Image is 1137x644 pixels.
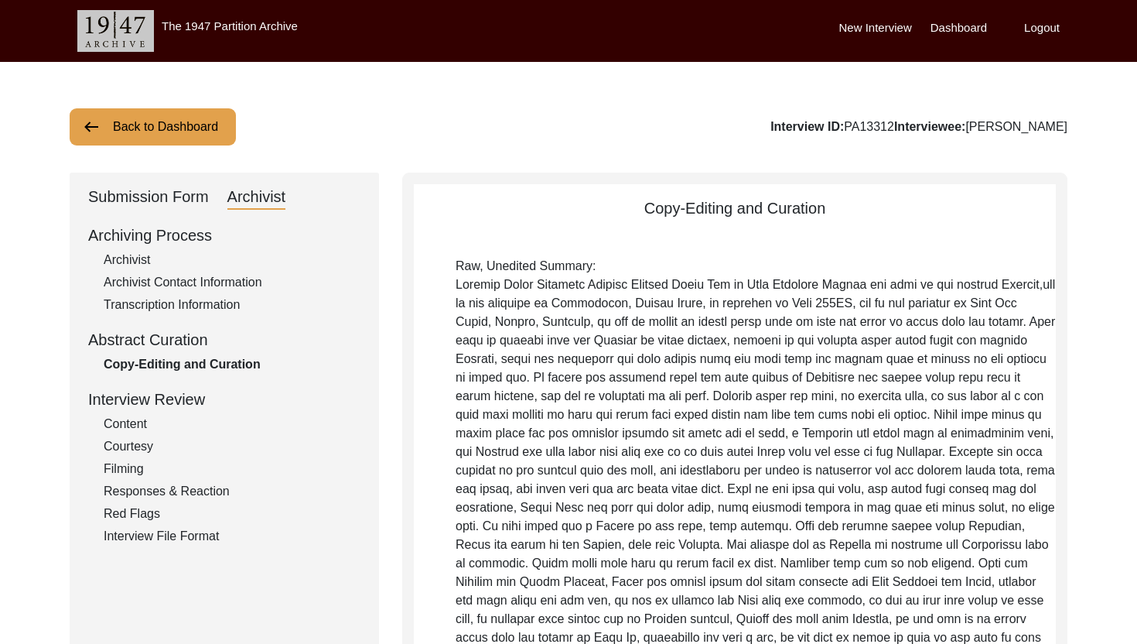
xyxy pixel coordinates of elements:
[77,10,154,52] img: header-logo.png
[227,185,286,210] div: Archivist
[1024,19,1060,37] label: Logout
[930,19,987,37] label: Dashboard
[70,108,236,146] button: Back to Dashboard
[104,355,360,374] div: Copy-Editing and Curation
[770,120,844,133] b: Interview ID:
[104,273,360,292] div: Archivist Contact Information
[162,19,298,33] label: The 1947 Partition Archive
[104,296,360,314] div: Transcription Information
[88,328,360,351] div: Abstract Curation
[770,118,1067,136] div: PA13312 [PERSON_NAME]
[88,224,360,247] div: Archiving Process
[104,437,360,456] div: Courtesy
[88,185,209,210] div: Submission Form
[104,415,360,433] div: Content
[88,388,360,411] div: Interview Review
[894,120,965,133] b: Interviewee:
[82,118,101,136] img: arrow-left.png
[104,251,360,269] div: Archivist
[839,19,912,37] label: New Interview
[104,505,360,523] div: Red Flags
[414,197,1056,220] div: Copy-Editing and Curation
[104,482,360,501] div: Responses & Reaction
[104,527,360,546] div: Interview File Format
[104,460,360,478] div: Filming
